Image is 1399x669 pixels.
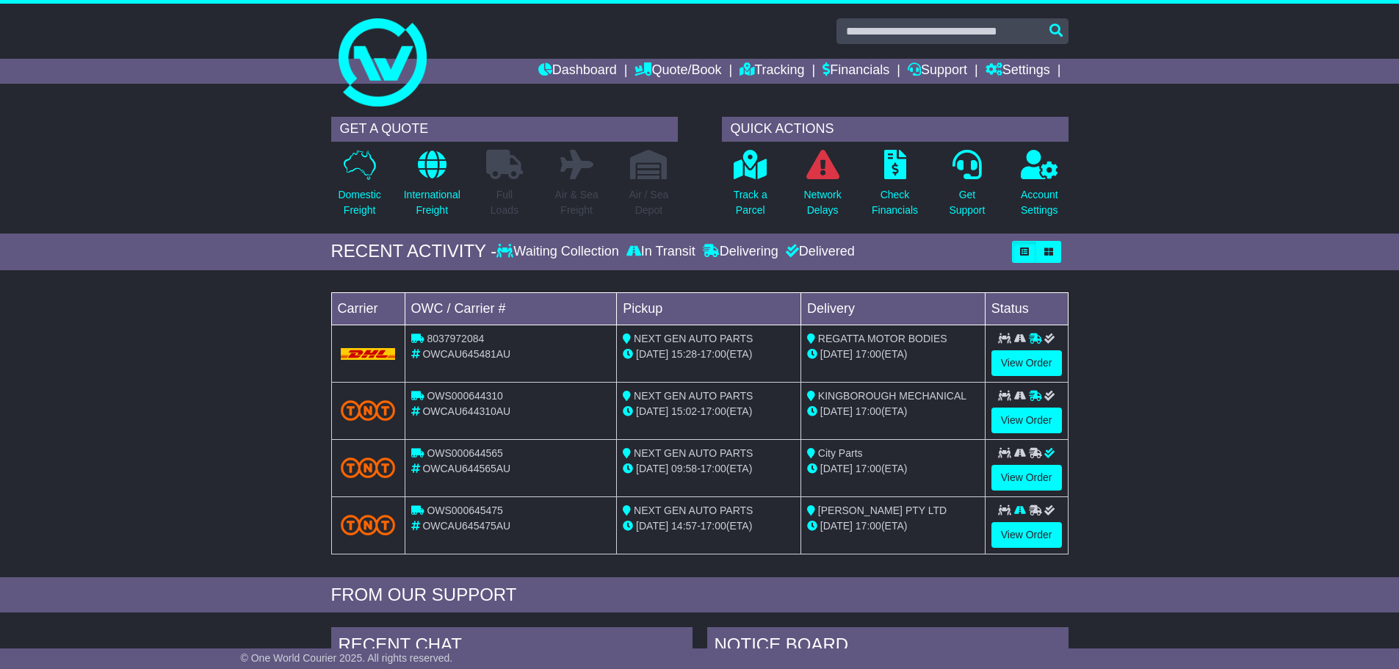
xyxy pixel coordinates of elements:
[629,187,669,218] p: Air / Sea Depot
[807,347,979,362] div: (ETA)
[818,447,863,459] span: City Parts
[403,149,461,226] a: InternationalFreight
[1021,187,1058,218] p: Account Settings
[636,520,668,532] span: [DATE]
[807,518,979,534] div: (ETA)
[538,59,617,84] a: Dashboard
[820,405,853,417] span: [DATE]
[341,515,396,535] img: TNT_Domestic.png
[671,405,697,417] span: 15:02
[671,463,697,474] span: 09:58
[856,405,881,417] span: 17:00
[820,348,853,360] span: [DATE]
[991,408,1062,433] a: View Order
[820,463,853,474] span: [DATE]
[331,292,405,325] td: Carrier
[331,585,1069,606] div: FROM OUR SUPPORT
[241,652,453,664] span: © One World Courier 2025. All rights reserved.
[341,458,396,477] img: TNT_Domestic.png
[623,518,795,534] div: - (ETA)
[422,463,510,474] span: OWCAU644565AU
[555,187,599,218] p: Air & Sea Freight
[636,463,668,474] span: [DATE]
[422,405,510,417] span: OWCAU644310AU
[337,149,381,226] a: DomesticFreight
[701,463,726,474] span: 17:00
[623,404,795,419] div: - (ETA)
[986,59,1050,84] a: Settings
[422,348,510,360] span: OWCAU645481AU
[634,390,753,402] span: NEXT GEN AUTO PARTS
[405,292,617,325] td: OWC / Carrier #
[908,59,967,84] a: Support
[427,447,503,459] span: OWS000644565
[991,350,1062,376] a: View Order
[803,187,841,218] p: Network Delays
[856,463,881,474] span: 17:00
[807,404,979,419] div: (ETA)
[422,520,510,532] span: OWCAU645475AU
[782,244,855,260] div: Delivered
[948,149,986,226] a: GetSupport
[701,520,726,532] span: 17:00
[634,505,753,516] span: NEXT GEN AUTO PARTS
[949,187,985,218] p: Get Support
[671,348,697,360] span: 15:28
[635,59,721,84] a: Quote/Book
[623,347,795,362] div: - (ETA)
[427,390,503,402] span: OWS000644310
[427,505,503,516] span: OWS000645475
[818,505,947,516] span: [PERSON_NAME] PTY LTD
[701,405,726,417] span: 17:00
[341,348,396,360] img: DHL.png
[486,187,523,218] p: Full Loads
[427,333,484,344] span: 8037972084
[701,348,726,360] span: 17:00
[856,348,881,360] span: 17:00
[617,292,801,325] td: Pickup
[734,187,767,218] p: Track a Parcel
[634,447,753,459] span: NEXT GEN AUTO PARTS
[871,149,919,226] a: CheckFinancials
[818,390,966,402] span: KINGBOROUGH MECHANICAL
[634,333,753,344] span: NEXT GEN AUTO PARTS
[800,292,985,325] td: Delivery
[331,117,678,142] div: GET A QUOTE
[818,333,947,344] span: REGATTA MOTOR BODIES
[803,149,842,226] a: NetworkDelays
[341,400,396,420] img: TNT_Domestic.png
[807,461,979,477] div: (ETA)
[1020,149,1059,226] a: AccountSettings
[404,187,460,218] p: International Freight
[623,461,795,477] div: - (ETA)
[699,244,782,260] div: Delivering
[636,405,668,417] span: [DATE]
[991,522,1062,548] a: View Order
[623,244,699,260] div: In Transit
[707,627,1069,667] div: NOTICE BOARD
[331,627,693,667] div: RECENT CHAT
[856,520,881,532] span: 17:00
[872,187,918,218] p: Check Financials
[331,241,497,262] div: RECENT ACTIVITY -
[740,59,804,84] a: Tracking
[671,520,697,532] span: 14:57
[722,117,1069,142] div: QUICK ACTIONS
[985,292,1068,325] td: Status
[823,59,889,84] a: Financials
[636,348,668,360] span: [DATE]
[820,520,853,532] span: [DATE]
[496,244,622,260] div: Waiting Collection
[338,187,380,218] p: Domestic Freight
[733,149,768,226] a: Track aParcel
[991,465,1062,491] a: View Order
